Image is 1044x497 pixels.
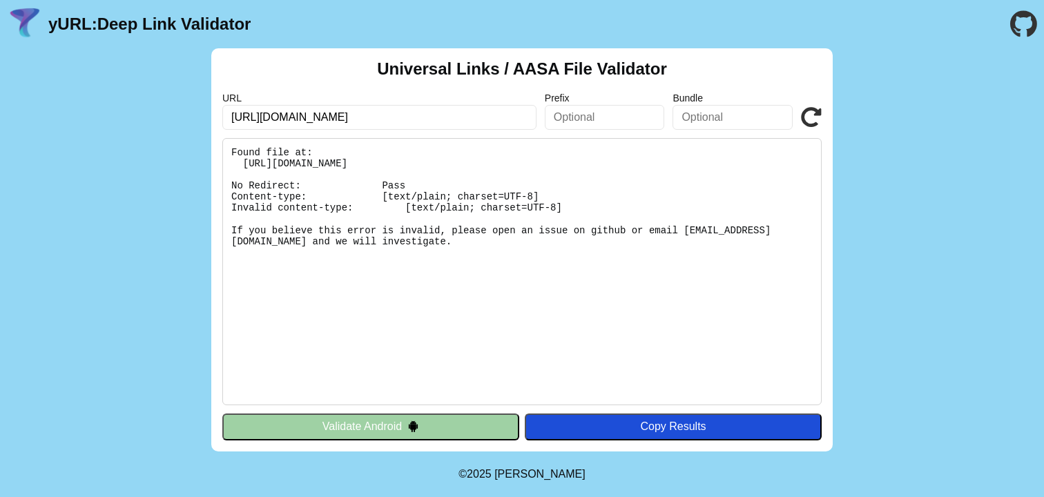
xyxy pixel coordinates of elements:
img: droidIcon.svg [407,420,419,432]
input: Optional [545,105,665,130]
div: Copy Results [532,420,815,433]
button: Validate Android [222,413,519,440]
button: Copy Results [525,413,822,440]
span: 2025 [467,468,492,480]
a: yURL:Deep Link Validator [48,14,251,34]
h2: Universal Links / AASA File Validator [377,59,667,79]
a: Michael Ibragimchayev's Personal Site [494,468,586,480]
img: yURL Logo [7,6,43,42]
footer: © [458,451,585,497]
label: URL [222,92,536,104]
label: Bundle [673,92,793,104]
label: Prefix [545,92,665,104]
pre: Found file at: [URL][DOMAIN_NAME] No Redirect: Pass Content-type: [text/plain; charset=UTF-8] Inv... [222,138,822,405]
input: Required [222,105,536,130]
input: Optional [673,105,793,130]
